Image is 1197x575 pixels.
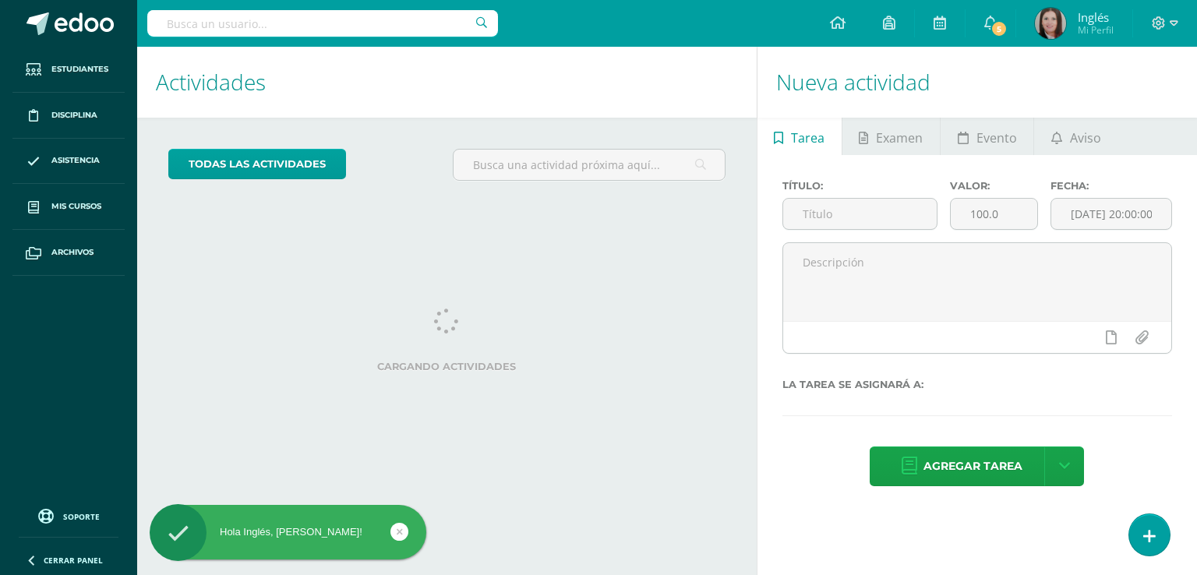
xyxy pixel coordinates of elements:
[12,184,125,230] a: Mis cursos
[1035,8,1066,39] img: e03ec1ec303510e8e6f60bf4728ca3bf.png
[51,154,100,167] span: Asistencia
[876,119,923,157] span: Examen
[168,149,346,179] a: todas las Actividades
[19,505,118,526] a: Soporte
[156,47,738,118] h1: Actividades
[782,180,937,192] label: Título:
[51,63,108,76] span: Estudiantes
[1078,9,1114,25] span: Inglés
[147,10,498,37] input: Busca un usuario...
[990,20,1008,37] span: 5
[51,246,94,259] span: Archivos
[12,139,125,185] a: Asistencia
[782,379,1172,390] label: La tarea se asignará a:
[1070,119,1101,157] span: Aviso
[757,118,842,155] a: Tarea
[783,199,937,229] input: Título
[12,230,125,276] a: Archivos
[950,180,1038,192] label: Valor:
[63,511,100,522] span: Soporte
[454,150,724,180] input: Busca una actividad próxima aquí...
[1051,199,1171,229] input: Fecha de entrega
[951,199,1037,229] input: Puntos máximos
[791,119,824,157] span: Tarea
[842,118,940,155] a: Examen
[1050,180,1172,192] label: Fecha:
[941,118,1033,155] a: Evento
[44,555,103,566] span: Cerrar panel
[776,47,1178,118] h1: Nueva actividad
[51,200,101,213] span: Mis cursos
[1078,23,1114,37] span: Mi Perfil
[1034,118,1118,155] a: Aviso
[51,109,97,122] span: Disciplina
[976,119,1017,157] span: Evento
[12,47,125,93] a: Estudiantes
[923,447,1022,485] span: Agregar tarea
[150,525,426,539] div: Hola Inglés, [PERSON_NAME]!
[168,361,726,372] label: Cargando actividades
[12,93,125,139] a: Disciplina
